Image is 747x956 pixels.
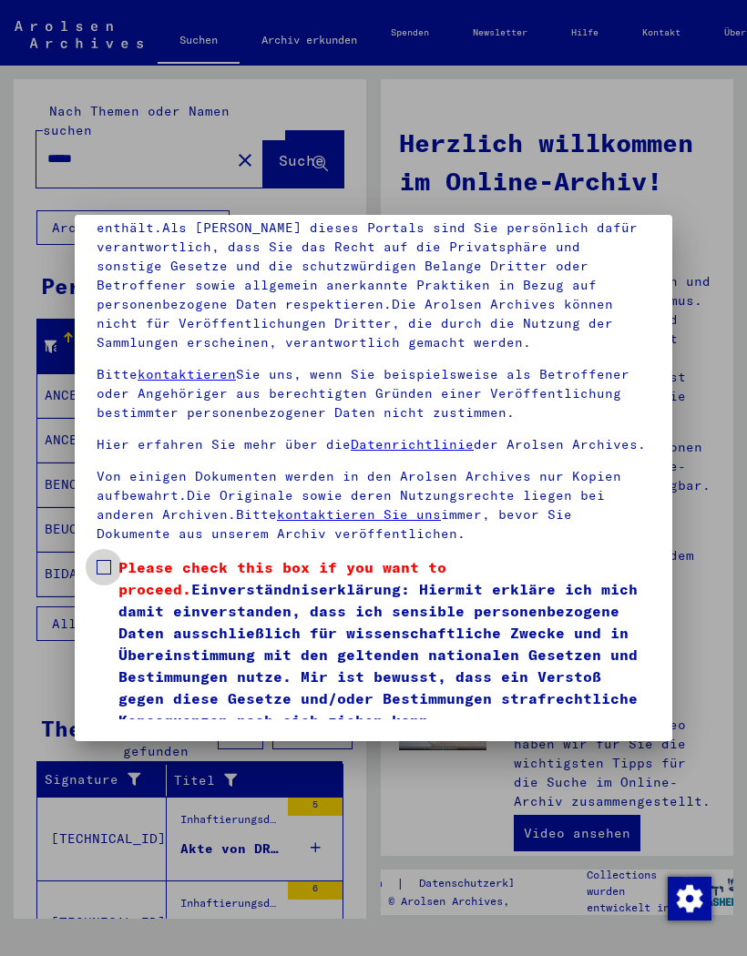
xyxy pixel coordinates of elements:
[138,366,236,382] a: kontaktieren
[97,467,650,544] p: Von einigen Dokumenten werden in den Arolsen Archives nur Kopien aufbewahrt.Die Originale sowie d...
[118,558,446,598] span: Please check this box if you want to proceed.
[667,876,711,920] div: Zustimmung ändern
[97,180,650,352] p: Bitte beachten Sie, dass dieses Portal über NS - Verfolgte sensible Daten zu identifizierten oder...
[277,506,441,523] a: kontaktieren Sie uns
[97,365,650,422] p: Bitte Sie uns, wenn Sie beispielsweise als Betroffener oder Angehöriger aus berechtigten Gründen ...
[118,556,650,731] span: Einverständniserklärung: Hiermit erkläre ich mich damit einverstanden, dass ich sensible personen...
[97,435,650,454] p: Hier erfahren Sie mehr über die der Arolsen Archives.
[351,436,474,453] a: Datenrichtlinie
[668,877,711,920] img: Zustimmung ändern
